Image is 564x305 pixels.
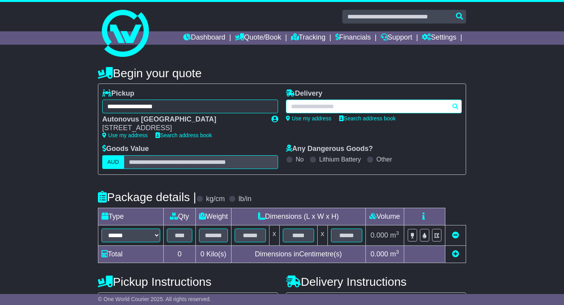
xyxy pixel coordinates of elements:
td: Volume [365,208,404,225]
a: Financials [335,31,371,45]
td: Dimensions in Centimetre(s) [231,245,365,263]
label: Other [376,156,392,163]
label: Goods Value [102,145,149,153]
a: Quote/Book [235,31,281,45]
sup: 3 [396,249,399,255]
div: Autonovus [GEOGRAPHIC_DATA] [102,115,264,124]
h4: Package details | [98,191,196,203]
td: x [317,225,327,245]
a: Dashboard [183,31,225,45]
h4: Delivery Instructions [286,275,466,288]
h4: Pickup Instructions [98,275,278,288]
label: No [296,156,304,163]
a: Remove this item [452,231,459,239]
a: Add new item [452,250,459,258]
td: Weight [196,208,231,225]
span: m [390,250,399,258]
h4: Begin your quote [98,67,466,80]
td: Kilo(s) [196,245,231,263]
span: 0.000 [371,250,388,258]
span: © One World Courier 2025. All rights reserved. [98,296,211,302]
typeahead: Please provide city [286,100,462,113]
label: Pickup [102,89,134,98]
td: Total [98,245,164,263]
label: Lithium Battery [319,156,361,163]
a: Support [381,31,412,45]
span: 0.000 [371,231,388,239]
td: x [269,225,279,245]
sup: 3 [396,230,399,236]
a: Use my address [102,132,148,138]
label: lb/in [239,195,251,203]
td: Qty [164,208,196,225]
a: Search address book [155,132,212,138]
span: 0 [201,250,204,258]
a: Search address book [339,115,396,122]
label: AUD [102,155,124,169]
a: Use my address [286,115,331,122]
td: Type [98,208,164,225]
span: m [390,231,399,239]
label: Delivery [286,89,322,98]
a: Settings [422,31,456,45]
label: Any Dangerous Goods? [286,145,373,153]
td: Dimensions (L x W x H) [231,208,365,225]
div: [STREET_ADDRESS] [102,124,264,133]
a: Tracking [291,31,325,45]
td: 0 [164,245,196,263]
label: kg/cm [206,195,225,203]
